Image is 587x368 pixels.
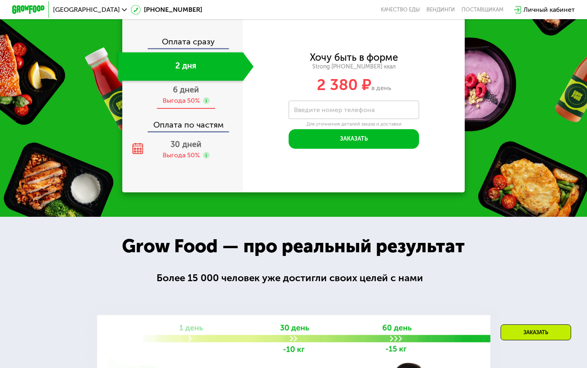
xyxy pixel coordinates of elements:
div: Оплата по частям [123,112,243,131]
div: Оплата сразу [123,37,243,48]
span: 2 380 ₽ [317,75,371,94]
button: Заказать [289,129,419,149]
div: Grow Food — про реальный результат [108,232,478,260]
a: Качество еды [381,7,420,13]
span: 6 дней [173,85,199,95]
div: Личный кабинет [523,5,575,15]
div: поставщикам [461,7,503,13]
div: Выгода 50% [163,151,200,160]
span: 30 дней [170,139,201,149]
span: [GEOGRAPHIC_DATA] [53,7,120,13]
span: в день [371,84,391,92]
a: Вендинги [426,7,455,13]
div: Strong [PHONE_NUMBER] ккал [243,63,465,71]
div: Для уточнения деталей заказа и доставки [289,121,419,128]
div: Хочу быть в форме [310,53,398,62]
label: Введите номер телефона [294,108,375,112]
div: Более 15 000 человек уже достигли своих целей с нами [157,270,430,285]
div: Заказать [501,324,571,340]
div: Выгода 50% [163,96,200,105]
a: [PHONE_NUMBER] [131,5,202,15]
